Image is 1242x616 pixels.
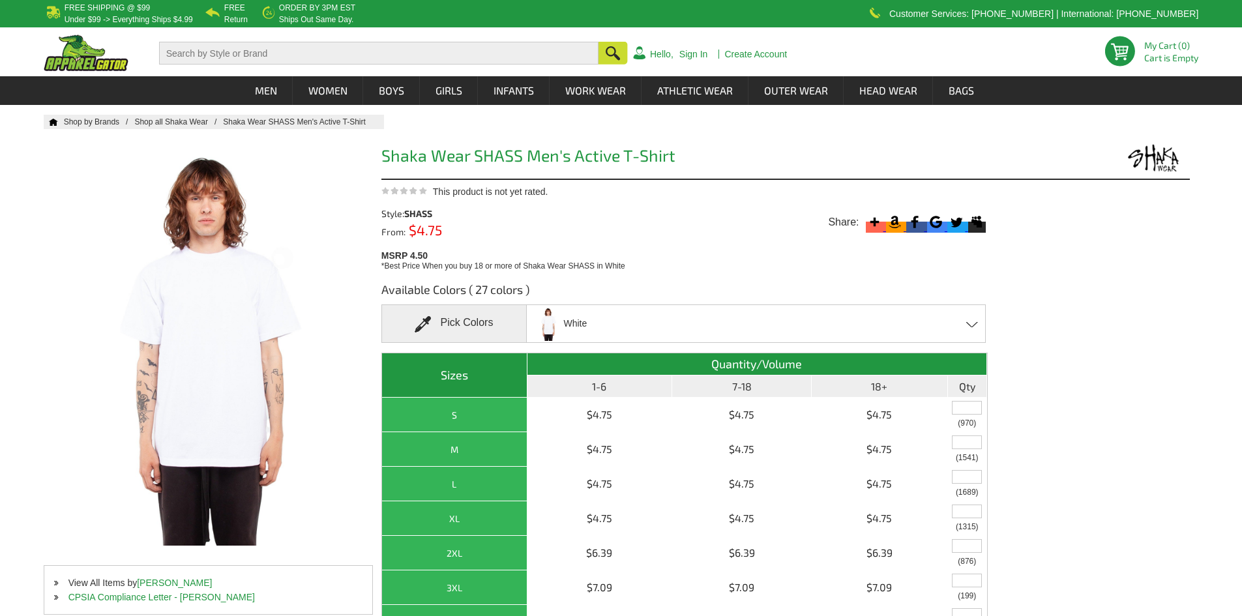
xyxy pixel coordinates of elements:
[381,304,527,343] div: Pick Colors
[956,454,979,462] span: Inventory
[479,76,549,105] a: Infants
[527,398,673,432] td: $4.75
[224,16,248,23] p: Return
[958,419,976,427] span: Inventory
[527,467,673,501] td: $4.75
[68,592,255,602] a: CPSIA Compliance Letter - [PERSON_NAME]
[223,117,379,126] a: Shaka Wear SHASS Adult Active T-Shirt - Shop at ApparelGator.com
[927,213,945,231] svg: Google Bookmark
[1144,41,1193,50] li: My Cart (0)
[672,375,811,398] th: 7-18
[381,225,535,237] div: From:
[672,501,811,536] td: $4.75
[672,398,811,432] td: $4.75
[385,545,524,561] div: 2XL
[527,570,673,605] td: $7.09
[563,312,587,335] span: White
[934,76,989,105] a: Bags
[44,576,372,590] li: View All Items by
[886,213,904,231] svg: Amazon
[279,3,355,12] b: Order by 3PM EST
[672,536,811,570] td: $6.39
[364,76,419,105] a: Boys
[527,353,987,375] th: Quantity/Volume
[385,510,524,527] div: XL
[527,375,673,398] th: 1-6
[550,76,641,105] a: Work Wear
[381,261,625,271] span: *Best Price When you buy 18 or more of Shaka Wear SHASS in White
[385,579,524,596] div: 3XL
[958,557,976,565] span: Inventory
[381,147,988,168] h1: Shaka Wear SHASS Men's Active T-Shirt
[906,213,924,231] svg: Facebook
[385,407,524,423] div: S
[527,536,673,570] td: $6.39
[381,186,427,195] img: This product is not yet rated.
[159,42,599,65] input: Search by Style or Brand
[889,10,1198,18] p: Customer Services: [PHONE_NUMBER] | International: [PHONE_NUMBER]
[385,441,524,458] div: M
[44,35,128,71] img: ApparelGator
[672,570,811,605] td: $7.09
[947,213,965,231] svg: Twitter
[812,432,948,467] td: $4.75
[64,117,135,126] a: Shop by Brands
[134,117,223,126] a: Shop all Shaka Wear
[672,432,811,467] td: $4.75
[828,216,859,229] span: Share:
[812,375,948,398] th: 18+
[224,3,245,12] b: Free
[65,3,151,12] b: Free Shipping @ $99
[65,16,193,23] p: under $99 -> everything ships $4.99
[240,76,292,105] a: Men
[404,208,432,219] span: SHASS
[866,213,883,231] svg: More
[527,432,673,467] td: $4.75
[1116,142,1190,175] img: Shaka Wear
[1144,53,1198,63] span: Cart is Empty
[956,488,979,496] span: Inventory
[535,306,562,341] img: White
[812,467,948,501] td: $4.75
[749,76,843,105] a: Outer Wear
[433,186,548,197] span: This product is not yet rated.
[679,50,708,59] a: Sign In
[421,76,477,105] a: Girls
[812,501,948,536] td: $4.75
[948,375,987,398] th: Qty
[812,570,948,605] td: $7.09
[672,467,811,501] td: $4.75
[382,353,527,398] th: Sizes
[44,118,58,126] a: Home
[385,476,524,492] div: L
[293,76,362,105] a: Women
[724,50,787,59] a: Create Account
[642,76,748,105] a: Athletic Wear
[381,209,535,218] div: Style:
[956,523,979,531] span: Inventory
[406,222,442,238] span: $4.75
[968,213,986,231] svg: Myspace
[527,501,673,536] td: $4.75
[812,398,948,432] td: $4.75
[650,50,673,59] a: Hello,
[812,536,948,570] td: $6.39
[381,247,994,272] div: MSRP 4.50
[958,592,976,600] span: Inventory
[137,578,212,588] a: [PERSON_NAME]
[844,76,932,105] a: Head Wear
[279,16,355,23] p: ships out same day.
[381,282,988,304] h3: Available Colors ( 27 colors )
